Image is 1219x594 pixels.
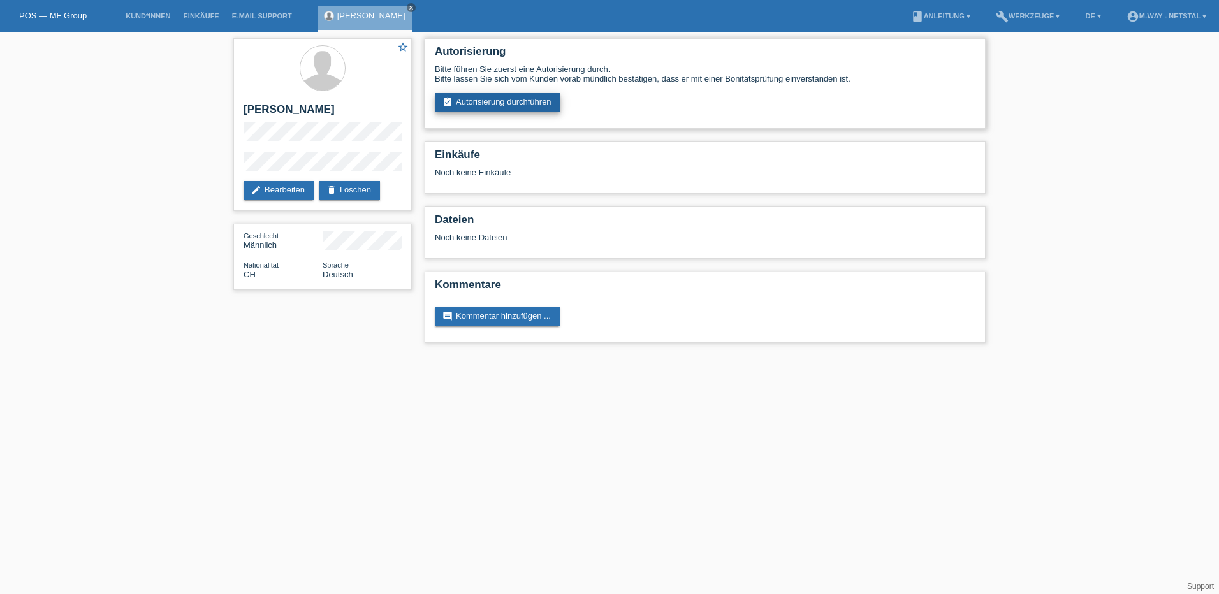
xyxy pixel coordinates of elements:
a: POS — MF Group [19,11,87,20]
div: Noch keine Einkäufe [435,168,975,187]
a: star_border [397,41,409,55]
i: account_circle [1127,10,1139,23]
h2: Dateien [435,214,975,233]
i: comment [442,311,453,321]
i: build [996,10,1009,23]
a: Kund*innen [119,12,177,20]
a: E-Mail Support [226,12,298,20]
i: assignment_turned_in [442,97,453,107]
span: Nationalität [244,261,279,269]
i: close [408,4,414,11]
a: Support [1187,582,1214,591]
a: DE ▾ [1079,12,1107,20]
div: Männlich [244,231,323,250]
a: deleteLöschen [319,181,380,200]
span: Deutsch [323,270,353,279]
a: Einkäufe [177,12,225,20]
span: Geschlecht [244,232,279,240]
div: Bitte führen Sie zuerst eine Autorisierung durch. Bitte lassen Sie sich vom Kunden vorab mündlich... [435,64,975,83]
a: buildWerkzeuge ▾ [989,12,1067,20]
i: delete [326,185,337,195]
a: close [407,3,416,12]
i: edit [251,185,261,195]
a: commentKommentar hinzufügen ... [435,307,560,326]
a: bookAnleitung ▾ [905,12,977,20]
h2: Kommentare [435,279,975,298]
div: Noch keine Dateien [435,233,824,242]
span: Sprache [323,261,349,269]
h2: [PERSON_NAME] [244,103,402,122]
h2: Einkäufe [435,148,975,168]
a: [PERSON_NAME] [337,11,405,20]
i: book [911,10,924,23]
a: editBearbeiten [244,181,314,200]
i: star_border [397,41,409,53]
a: account_circlem-way - Netstal ▾ [1120,12,1213,20]
h2: Autorisierung [435,45,975,64]
a: assignment_turned_inAutorisierung durchführen [435,93,560,112]
span: Schweiz [244,270,256,279]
